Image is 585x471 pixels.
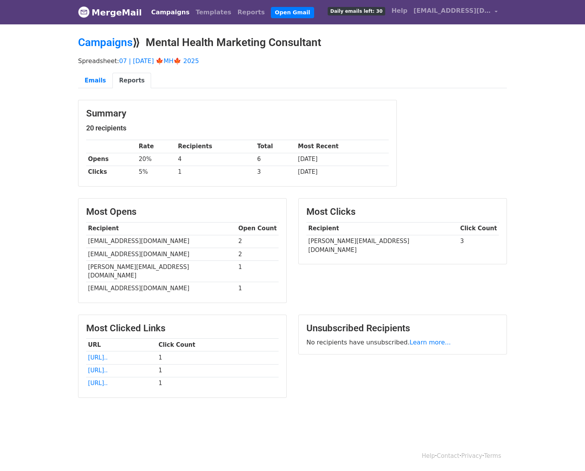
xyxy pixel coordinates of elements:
a: Terms [484,452,501,459]
h2: ⟫ Mental Health Marketing Consultant [78,36,507,49]
p: No recipients have unsubscribed. [306,338,499,346]
th: Most Recent [296,140,389,153]
td: 1 [156,364,279,377]
th: Click Count [458,222,499,235]
td: 6 [255,153,296,166]
h3: Most Clicks [306,206,499,218]
td: 1 [236,260,279,282]
a: Help [422,452,435,459]
th: URL [86,339,156,351]
a: [URL].. [88,354,108,361]
a: Reports [112,73,151,89]
td: 1 [176,166,255,178]
a: Campaigns [148,5,192,20]
img: MergeMail logo [78,6,90,18]
a: Privacy [461,452,482,459]
h5: 20 recipients [86,124,389,132]
a: 07 | [DATE] 🍁MH🍁 2025 [119,57,199,65]
td: 3 [255,166,296,178]
a: Emails [78,73,112,89]
a: MergeMail [78,4,142,21]
td: [DATE] [296,153,389,166]
th: Open Count [236,222,279,235]
h3: Summary [86,108,389,119]
td: [PERSON_NAME][EMAIL_ADDRESS][DOMAIN_NAME] [86,260,236,282]
th: Recipient [86,222,236,235]
a: Campaigns [78,36,133,49]
th: Rate [137,140,176,153]
h3: Unsubscribed Recipients [306,323,499,334]
td: 1 [156,351,279,364]
td: [DATE] [296,166,389,178]
th: Recipient [306,222,458,235]
a: Templates [192,5,234,20]
h3: Most Clicked Links [86,323,279,334]
td: 1 [236,282,279,295]
td: [EMAIL_ADDRESS][DOMAIN_NAME] [86,248,236,260]
th: Total [255,140,296,153]
td: 2 [236,235,279,248]
a: Open Gmail [271,7,314,18]
a: Contact [437,452,459,459]
td: [EMAIL_ADDRESS][DOMAIN_NAME] [86,235,236,248]
a: Help [388,3,410,19]
a: Learn more... [410,339,451,346]
h3: Most Opens [86,206,279,218]
td: 3 [458,235,499,256]
th: Clicks [86,166,137,178]
a: [URL].. [88,367,108,374]
td: 4 [176,153,255,166]
a: Reports [235,5,268,20]
th: Recipients [176,140,255,153]
p: Spreadsheet: [78,57,507,65]
td: [PERSON_NAME][EMAIL_ADDRESS][DOMAIN_NAME] [306,235,458,256]
td: 2 [236,248,279,260]
td: 1 [156,377,279,390]
iframe: Chat Widget [546,434,585,471]
td: [EMAIL_ADDRESS][DOMAIN_NAME] [86,282,236,295]
a: [URL].. [88,380,108,387]
th: Opens [86,153,137,166]
span: Daily emails left: 30 [328,7,385,15]
td: 20% [137,153,176,166]
td: 5% [137,166,176,178]
span: [EMAIL_ADDRESS][DOMAIN_NAME] [413,6,491,15]
th: Click Count [156,339,279,351]
a: [EMAIL_ADDRESS][DOMAIN_NAME] [410,3,501,21]
a: Daily emails left: 30 [325,3,388,19]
